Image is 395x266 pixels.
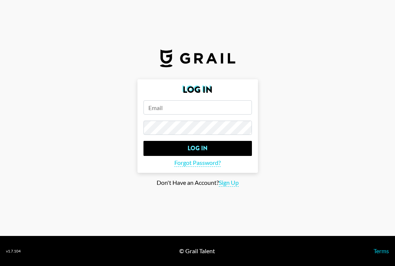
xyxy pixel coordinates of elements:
h2: Log In [143,85,252,94]
a: Terms [374,247,389,254]
span: Sign Up [219,179,239,187]
div: © Grail Talent [179,247,215,255]
input: Email [143,100,252,115]
div: v 1.7.104 [6,249,21,254]
img: Grail Talent Logo [160,49,235,67]
span: Forgot Password? [174,159,221,167]
input: Log In [143,141,252,156]
div: Don't Have an Account? [6,179,389,187]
